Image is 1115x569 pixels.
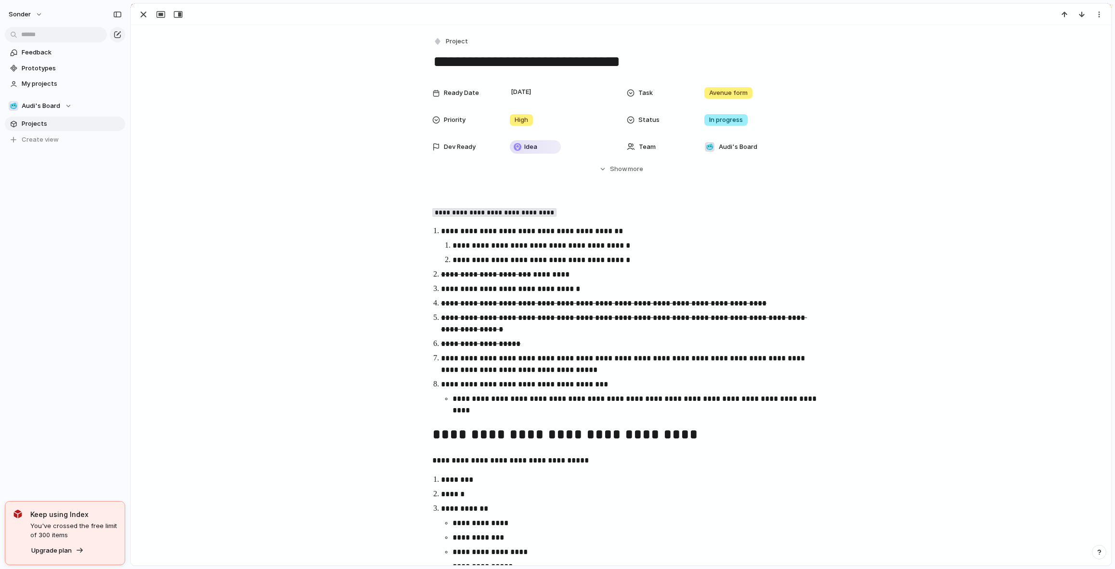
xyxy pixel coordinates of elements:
span: Feedback [22,48,122,57]
span: Upgrade plan [31,546,72,556]
span: Show [610,164,627,174]
button: Upgrade plan [28,544,87,557]
span: You've crossed the free limit of 300 items [30,521,117,540]
span: Audi's Board [719,142,757,152]
span: Priority [444,115,466,125]
span: Idea [524,142,537,152]
span: Create view [22,135,59,145]
span: Audi's Board [22,101,60,111]
span: My projects [22,79,122,89]
a: Prototypes [5,61,125,76]
a: Feedback [5,45,125,60]
button: Showmore [432,160,810,178]
button: Project [431,35,471,49]
span: Prototypes [22,64,122,73]
span: Projects [22,119,122,129]
span: Dev Ready [444,142,476,152]
span: Project [446,37,468,46]
a: My projects [5,77,125,91]
span: High [515,115,528,125]
button: Create view [5,132,125,147]
a: Projects [5,117,125,131]
span: more [628,164,643,174]
span: Ready Date [444,88,479,98]
div: 🥶 [9,101,18,111]
span: Task [638,88,653,98]
span: sonder [9,10,31,19]
span: Status [638,115,660,125]
span: Avenue form [709,88,748,98]
span: Team [639,142,656,152]
span: Keep using Index [30,509,117,519]
button: 🥶Audi's Board [5,99,125,113]
span: [DATE] [508,86,534,98]
button: sonder [4,7,48,22]
span: In progress [709,115,743,125]
div: 🥶 [705,142,714,152]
